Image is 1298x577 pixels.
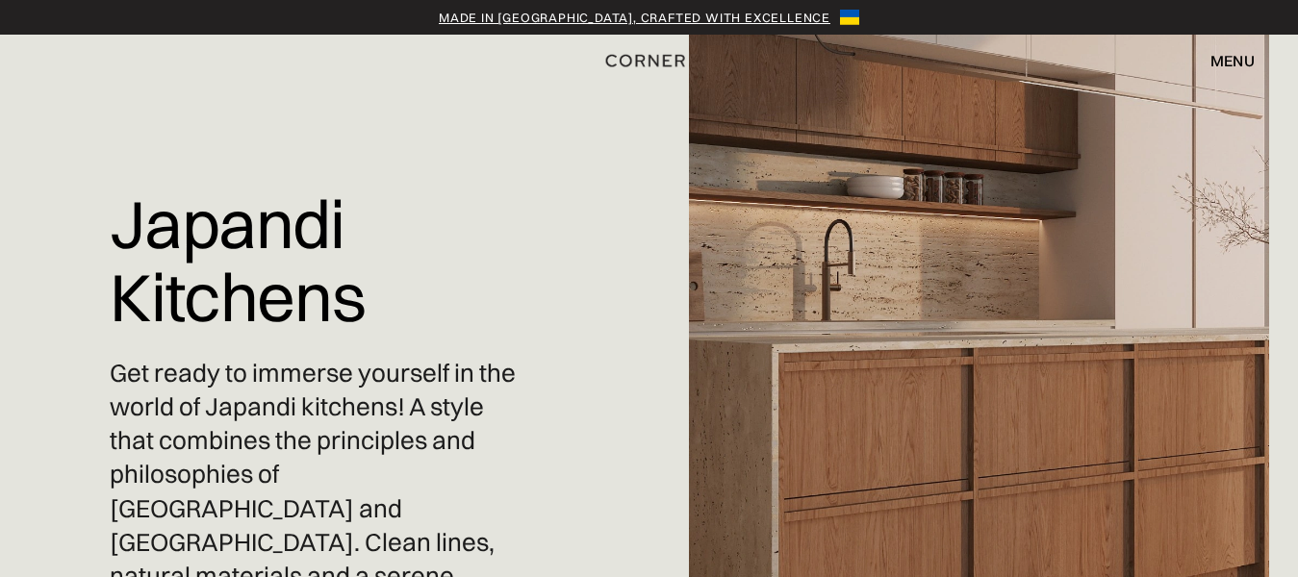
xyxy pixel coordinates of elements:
a: home [605,48,692,73]
h1: Japandi Kitchens [110,173,527,347]
div: menu [1191,44,1255,77]
div: menu [1210,53,1255,68]
a: Made in [GEOGRAPHIC_DATA], crafted with excellence [439,8,830,27]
